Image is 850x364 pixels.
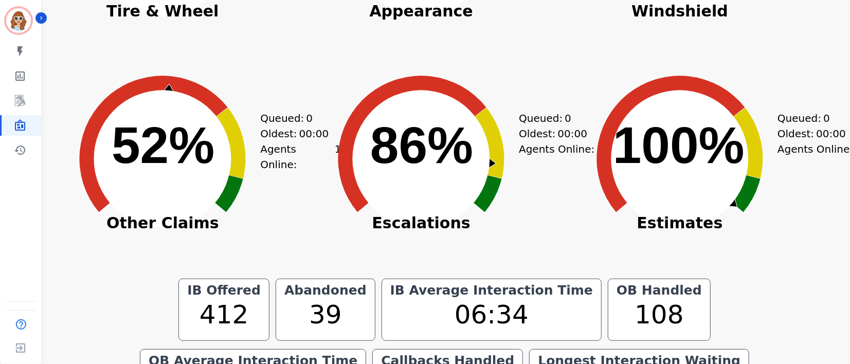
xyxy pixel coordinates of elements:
span: Other Claims [60,218,265,228]
div: OB Handled [614,285,704,296]
span: 0 [306,111,313,126]
div: 412 [185,296,263,334]
div: Oldest: [519,126,596,141]
span: 00:00 [816,126,846,141]
div: Abandoned [282,285,369,296]
span: 0 [823,111,830,126]
text: 86% [370,116,473,174]
div: IB Offered [185,285,263,296]
span: 00:00 [558,126,588,141]
span: Escalations [318,218,524,228]
text: 100% [613,116,745,174]
div: Agents Online: [519,141,606,157]
span: 0 [565,111,571,126]
div: 06:34 [388,296,595,334]
div: Agents Online: [260,141,348,172]
div: 108 [614,296,704,334]
span: Windshield [577,6,783,16]
span: Appearance [318,6,524,16]
text: 52% [112,116,214,174]
span: Estimates [577,218,783,228]
div: Queued: [260,111,337,126]
div: IB Average Interaction Time [388,285,595,296]
span: 00:00 [299,126,329,141]
div: Queued: [519,111,596,126]
img: Bordered avatar [6,8,31,33]
span: Tire & Wheel [60,6,265,16]
div: Oldest: [260,126,337,141]
div: 39 [282,296,369,334]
